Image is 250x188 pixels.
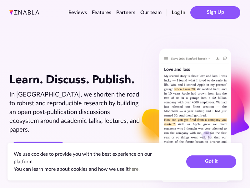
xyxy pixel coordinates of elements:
button: Log In [172,9,185,16]
a: Our team [140,10,162,15]
a: Features [92,10,111,15]
a: here. [129,167,140,172]
span: We use cookies to provide you with the best experience on our platform. You can learn more about ... [14,152,152,172]
h1: Learn. Discuss. Publish. [9,73,140,86]
a: Reviews [68,10,87,15]
button: Got it [186,155,236,168]
a: See lectures [9,142,67,158]
a: Partners [116,10,135,15]
button: Sign Up [190,6,240,19]
div: In [GEOGRAPHIC_DATA], we shorten the road to robust and reproducible research by building an open... [9,90,140,134]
